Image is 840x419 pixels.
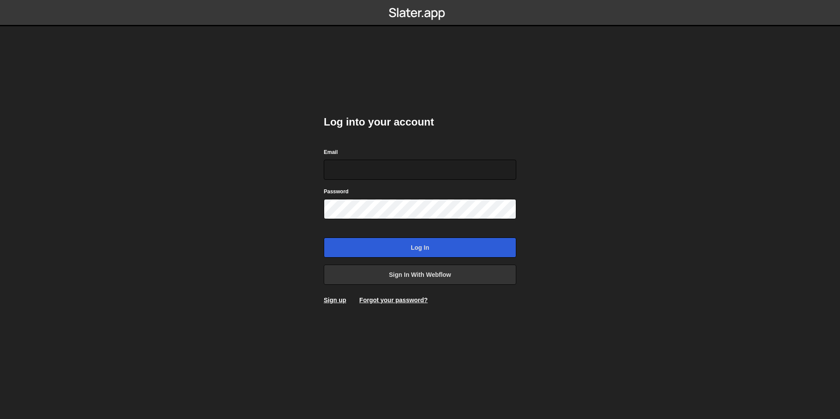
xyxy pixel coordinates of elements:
[324,148,338,157] label: Email
[324,297,346,304] a: Sign up
[359,297,427,304] a: Forgot your password?
[324,115,516,129] h2: Log into your account
[324,187,349,196] label: Password
[324,265,516,285] a: Sign in with Webflow
[324,237,516,258] input: Log in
